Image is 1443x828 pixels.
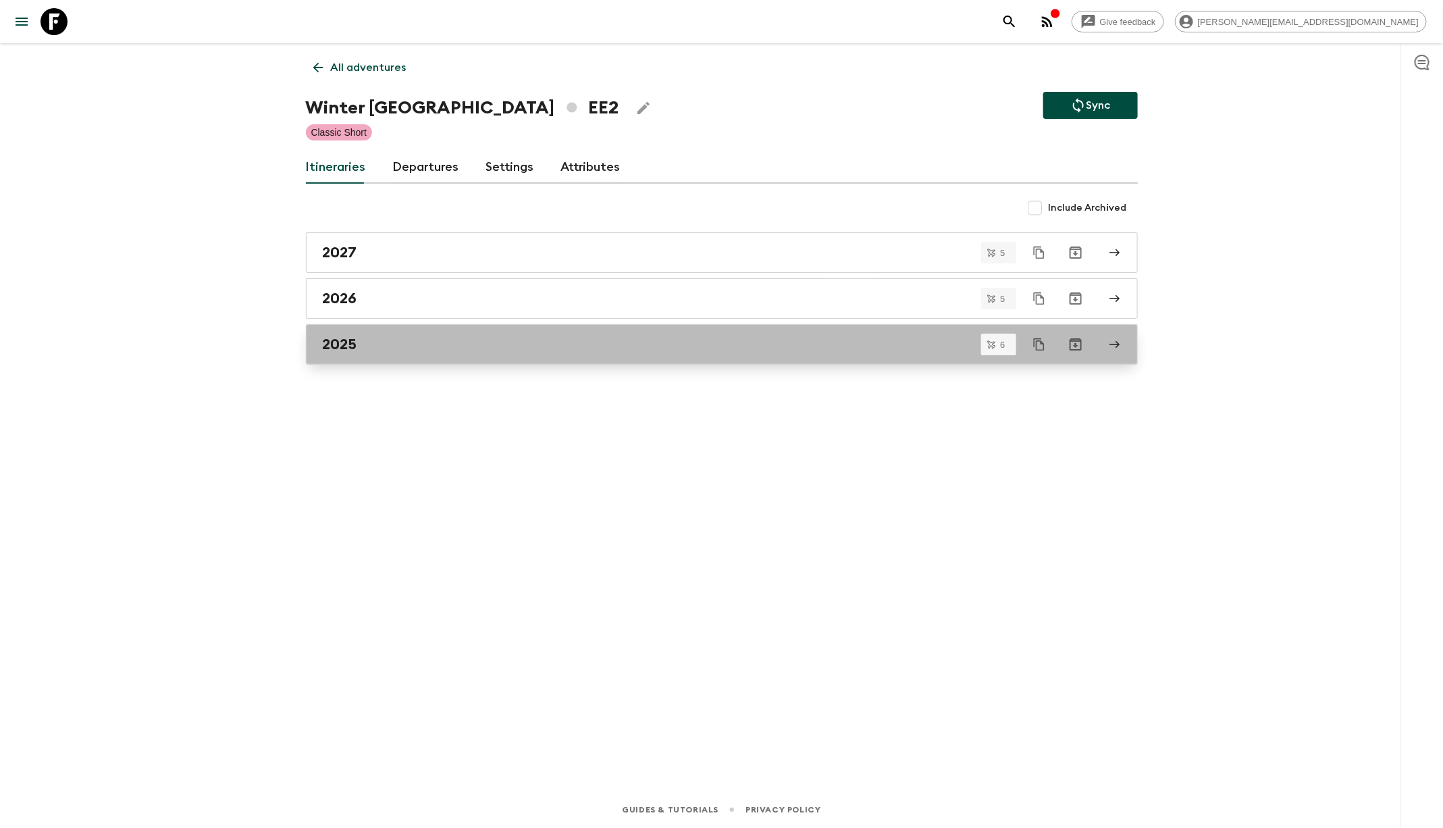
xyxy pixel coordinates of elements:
a: Privacy Policy [745,802,820,817]
a: 2025 [306,324,1138,365]
button: Sync adventure departures to the booking engine [1043,92,1138,119]
button: Duplicate [1027,240,1051,265]
button: Duplicate [1027,286,1051,311]
a: Departures [393,151,459,184]
a: Itineraries [306,151,366,184]
span: [PERSON_NAME][EMAIL_ADDRESS][DOMAIN_NAME] [1190,17,1426,27]
h2: 2026 [323,290,357,307]
span: 5 [992,249,1013,257]
button: menu [8,8,35,35]
a: 2026 [306,278,1138,319]
button: Archive [1062,285,1089,312]
p: All adventures [331,59,406,76]
a: Give feedback [1072,11,1164,32]
button: Edit Adventure Title [630,95,657,122]
button: Archive [1062,239,1089,266]
a: Guides & Tutorials [622,802,718,817]
h2: 2025 [323,336,357,353]
h1: Winter [GEOGRAPHIC_DATA] EE2 [306,95,619,122]
a: 2027 [306,232,1138,273]
p: Sync [1086,97,1111,113]
button: search adventures [996,8,1023,35]
a: Settings [486,151,534,184]
span: 5 [992,294,1013,303]
span: 6 [992,340,1013,349]
button: Duplicate [1027,332,1051,357]
a: Attributes [561,151,621,184]
button: Archive [1062,331,1089,358]
a: All adventures [306,54,414,81]
h2: 2027 [323,244,357,261]
div: [PERSON_NAME][EMAIL_ADDRESS][DOMAIN_NAME] [1175,11,1427,32]
span: Give feedback [1093,17,1163,27]
p: Classic Short [311,126,367,139]
span: Include Archived [1049,201,1127,215]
